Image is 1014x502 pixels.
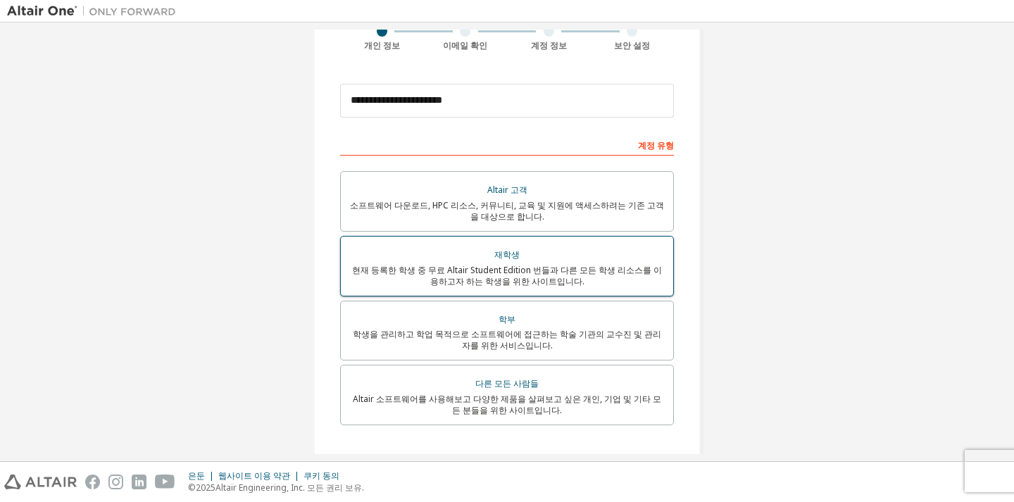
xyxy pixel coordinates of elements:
font: 학부 [499,313,515,325]
font: Altair Engineering, Inc. 모든 권리 보유. [215,482,364,494]
font: 보안 설정 [614,39,650,51]
font: 2025 [196,482,215,494]
font: 은둔 [188,470,205,482]
font: 개인 정보 [364,39,400,51]
img: altair_logo.svg [4,475,77,489]
img: instagram.svg [108,475,123,489]
font: 쿠키 동의 [303,470,339,482]
font: 계정 정보 [531,39,567,51]
font: 학생을 관리하고 학업 목적으로 소프트웨어에 접근하는 학술 기관의 교수진 및 관리자를 위한 서비스입니다. [353,328,661,351]
img: youtube.svg [155,475,175,489]
font: 현재 등록한 학생 중 무료 Altair Student Edition 번들과 다른 모든 학생 리소스를 이용하고자 하는 학생을 위한 사이트입니다. [352,264,662,287]
img: facebook.svg [85,475,100,489]
font: 웹사이트 이용 약관 [218,470,290,482]
font: 다른 모든 사람들 [475,377,539,389]
img: 알타이르 원 [7,4,183,18]
font: 재학생 [494,249,520,261]
font: 계정 유형 [638,139,674,151]
font: © [188,482,196,494]
font: 이메일 확인 [443,39,487,51]
font: 소프트웨어 다운로드, HPC 리소스, 커뮤니티, 교육 및 지원에 액세스하려는 기존 고객을 대상으로 합니다. [350,199,664,222]
font: Altair 고객 [487,184,527,196]
font: 귀하의 프로필 [621,453,674,465]
img: linkedin.svg [132,475,146,489]
font: Altair 소프트웨어를 사용해보고 다양한 제품을 살펴보고 싶은 개인, 기업 및 기타 모든 분들을 위한 사이트입니다. [353,393,661,416]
